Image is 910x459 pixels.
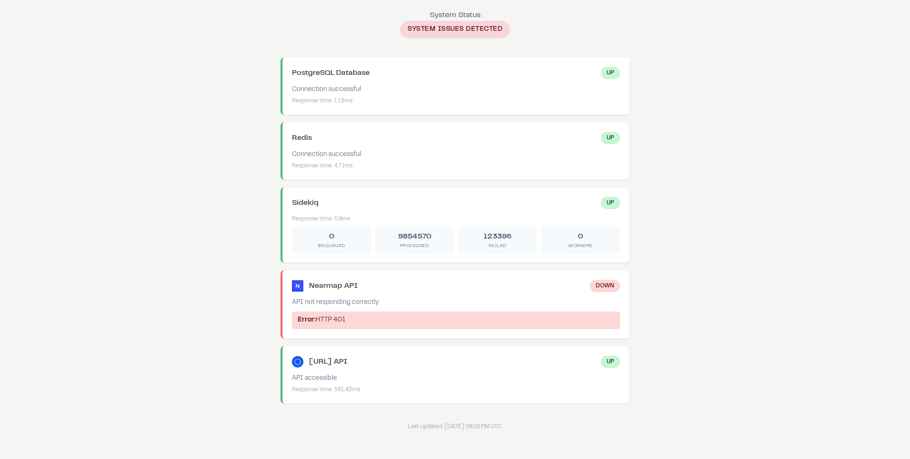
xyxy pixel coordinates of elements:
img: Nearmap [292,280,303,292]
div: [URL] API [309,356,347,367]
div: Failed [462,242,533,249]
div: Sidekiq [292,197,318,209]
div: Nearmap API [309,280,358,292]
img: Precip.ai [292,356,303,367]
h1: System Status [281,9,629,21]
div: Enqueued [296,242,367,249]
div: 9854570 [379,231,450,242]
div: 0 [545,231,616,242]
div: Response time: 561.43ms [292,386,620,394]
div: Last updated: [DATE] 08:19 PM UTC [281,422,629,431]
div: Processed [379,242,450,249]
div: PostgreSQL Database [292,67,370,79]
div: Connection successful [292,85,620,95]
div: Workers [545,242,616,249]
div: Response time: 0.8ms [292,215,620,223]
div: Response time: 1.13ms [292,97,620,105]
div: 0 [296,231,367,242]
div: Up [601,197,620,209]
div: Up [601,67,620,79]
div: Response time: 4.71ms [292,162,620,170]
div: Connection successful [292,150,620,160]
div: Down [590,280,620,292]
span: System Issues Detected [400,21,510,38]
strong: Error: [298,317,316,323]
div: HTTP 401 [292,312,620,329]
div: 123396 [462,231,533,242]
div: API not responding correctly [292,298,620,308]
div: Redis [292,132,312,144]
div: Up [601,132,620,144]
div: Up [601,356,620,368]
div: API accessible [292,374,620,384]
